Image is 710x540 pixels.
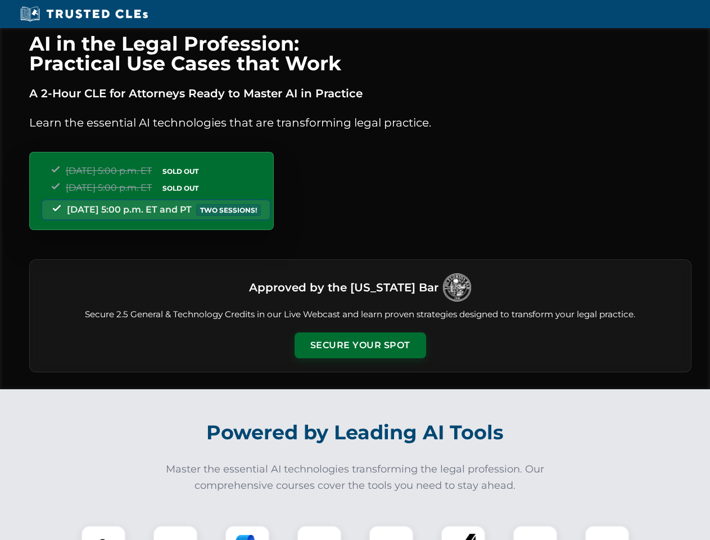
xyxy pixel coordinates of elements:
p: Secure 2.5 General & Technology Credits in our Live Webcast and learn proven strategies designed ... [43,308,677,321]
img: Trusted CLEs [17,6,151,22]
h2: Powered by Leading AI Tools [44,413,667,452]
p: A 2-Hour CLE for Attorneys Ready to Master AI in Practice [29,84,691,102]
span: SOLD OUT [159,165,202,177]
span: [DATE] 5:00 p.m. ET [66,182,152,193]
p: Master the essential AI technologies transforming the legal profession. Our comprehensive courses... [159,461,552,494]
span: [DATE] 5:00 p.m. ET [66,165,152,176]
span: SOLD OUT [159,182,202,194]
h3: Approved by the [US_STATE] Bar [249,277,438,298]
button: Secure Your Spot [295,332,426,358]
p: Learn the essential AI technologies that are transforming legal practice. [29,114,691,132]
h1: AI in the Legal Profession: Practical Use Cases that Work [29,34,691,73]
img: Logo [443,273,471,301]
